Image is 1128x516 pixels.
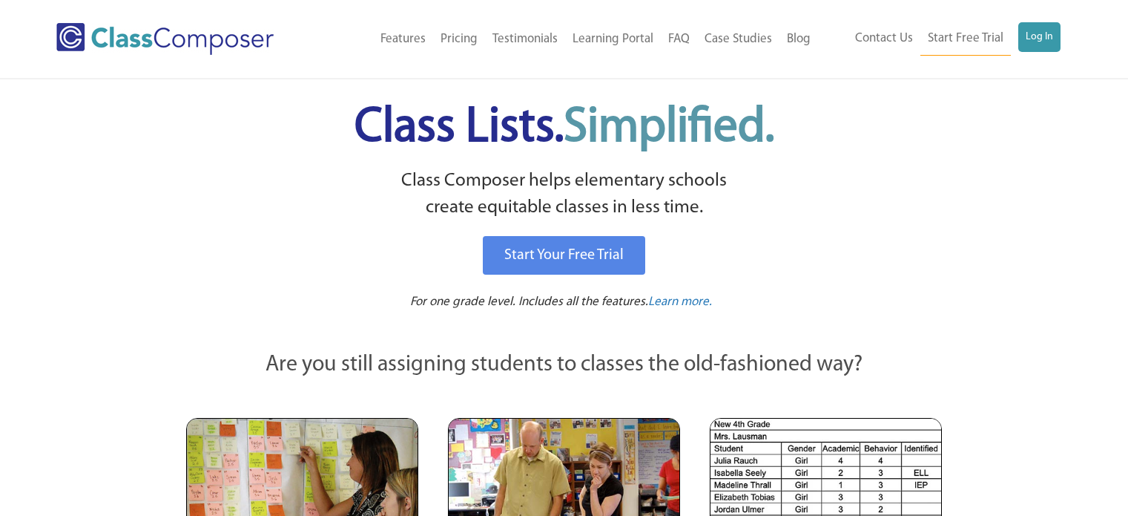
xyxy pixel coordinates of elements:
a: Case Studies [697,23,779,56]
nav: Header Menu [818,22,1061,56]
a: Pricing [433,23,485,56]
p: Are you still assigning students to classes the old-fashioned way? [186,349,943,382]
a: Contact Us [848,22,920,55]
a: Features [373,23,433,56]
p: Class Composer helps elementary schools create equitable classes in less time. [184,168,945,222]
span: Simplified. [564,104,774,152]
a: Learning Portal [565,23,661,56]
a: Testimonials [485,23,565,56]
a: FAQ [661,23,697,56]
span: Start Your Free Trial [504,248,624,263]
a: Blog [779,23,818,56]
span: For one grade level. Includes all the features. [410,295,648,308]
nav: Header Menu [321,23,817,56]
a: Log In [1018,22,1061,52]
img: Class Composer [56,23,274,55]
a: Start Your Free Trial [483,236,645,275]
span: Class Lists. [354,104,774,152]
span: Learn more. [648,295,712,308]
a: Start Free Trial [920,22,1011,56]
a: Learn more. [648,293,712,312]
